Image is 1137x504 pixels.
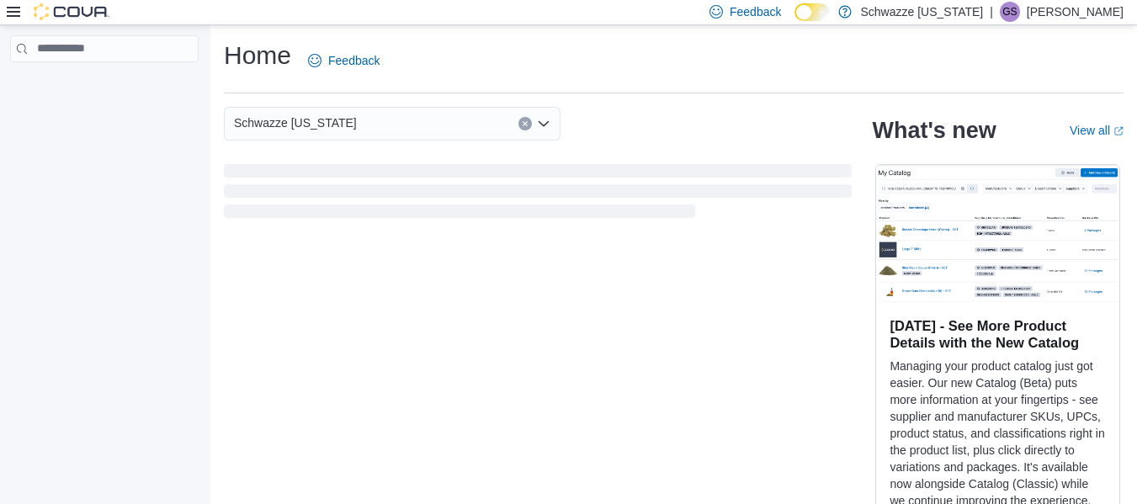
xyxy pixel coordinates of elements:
p: Schwazze [US_STATE] [860,2,983,22]
span: Dark Mode [794,21,795,22]
p: | [990,2,993,22]
a: View allExternal link [1070,124,1124,137]
h2: What's new [872,117,996,144]
button: Open list of options [537,117,550,130]
h3: [DATE] - See More Product Details with the New Catalog [890,317,1106,351]
a: Feedback [301,44,386,77]
span: Loading [224,167,852,221]
button: Clear input [518,117,532,130]
h1: Home [224,39,291,72]
nav: Complex example [10,66,199,106]
img: Cova [34,3,109,20]
span: Feedback [730,3,781,20]
div: Gulzar Sayall [1000,2,1020,22]
p: [PERSON_NAME] [1027,2,1124,22]
span: Schwazze [US_STATE] [234,113,357,133]
svg: External link [1113,126,1124,136]
input: Dark Mode [794,3,830,21]
span: Feedback [328,52,380,69]
span: GS [1002,2,1017,22]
